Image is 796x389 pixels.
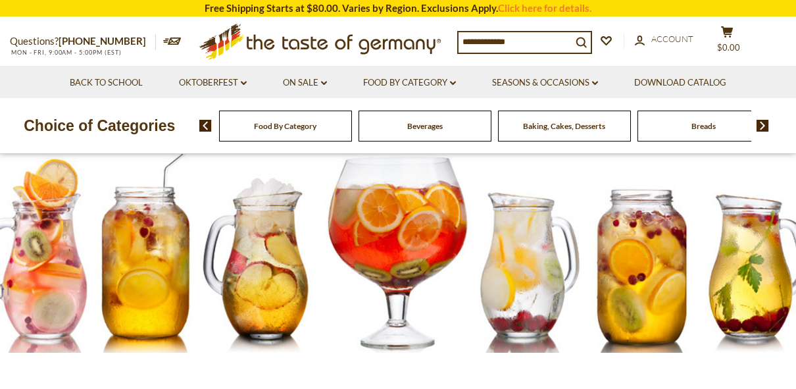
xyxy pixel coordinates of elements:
a: Back to School [70,76,143,90]
a: On Sale [283,76,327,90]
a: Oktoberfest [179,76,247,90]
a: Breads [691,121,716,131]
img: next arrow [757,120,769,132]
a: Seasons & Occasions [492,76,598,90]
button: $0.00 [707,26,747,59]
a: Food By Category [363,76,456,90]
a: Baking, Cakes, Desserts [523,121,605,131]
p: Questions? [10,33,156,50]
img: previous arrow [199,120,212,132]
a: Food By Category [254,121,316,131]
a: Beverages [407,121,443,131]
a: Account [635,32,693,47]
span: $0.00 [717,42,740,53]
span: MON - FRI, 9:00AM - 5:00PM (EST) [10,49,122,56]
a: Click here for details. [498,2,591,14]
a: Download Catalog [634,76,726,90]
span: Account [651,34,693,44]
a: [PHONE_NUMBER] [59,35,146,47]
